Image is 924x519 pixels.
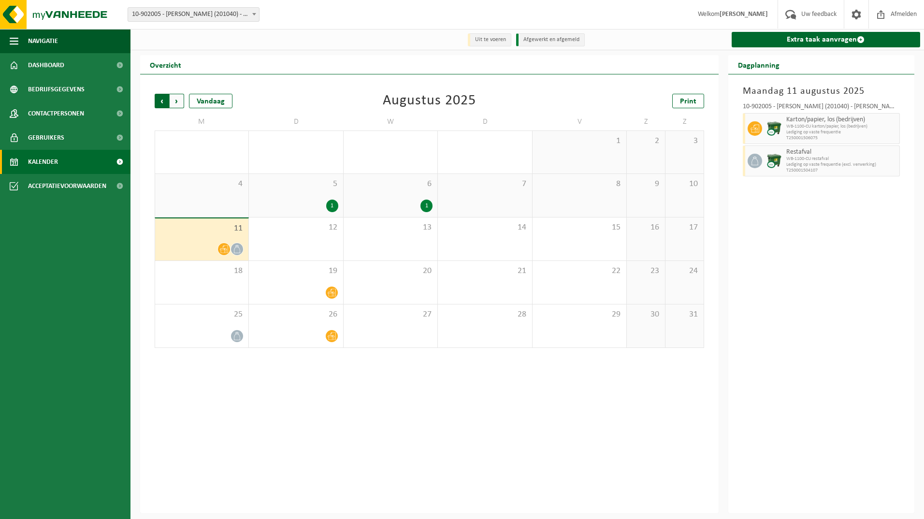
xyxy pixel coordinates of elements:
[627,113,665,130] td: Z
[767,121,781,136] img: WB-1100-CU
[254,266,338,276] span: 19
[786,162,897,168] span: Lediging op vaste frequentie (excl. verwerking)
[344,113,438,130] td: W
[28,29,58,53] span: Navigatie
[160,309,244,320] span: 25
[720,11,768,18] strong: [PERSON_NAME]
[155,94,169,108] span: Vorige
[28,77,85,101] span: Bedrijfsgegevens
[348,266,433,276] span: 20
[786,124,897,130] span: WB-1100-CU karton/papier, los (bedrijven)
[537,179,621,189] span: 8
[468,33,511,46] li: Uit te voeren
[767,154,781,168] img: WB-1100-CU
[28,126,64,150] span: Gebruikers
[732,32,921,47] a: Extra taak aanvragen
[160,179,244,189] span: 4
[160,223,244,234] span: 11
[632,179,660,189] span: 9
[537,222,621,233] span: 15
[537,136,621,146] span: 1
[786,116,897,124] span: Karton/papier, los (bedrijven)
[728,55,789,74] h2: Dagplanning
[249,113,343,130] td: D
[786,168,897,173] span: T250001504107
[786,135,897,141] span: T250001506075
[670,179,699,189] span: 10
[254,179,338,189] span: 5
[443,179,527,189] span: 7
[443,222,527,233] span: 14
[786,130,897,135] span: Lediging op vaste frequentie
[516,33,585,46] li: Afgewerkt en afgemeld
[443,309,527,320] span: 28
[443,266,527,276] span: 21
[128,7,260,22] span: 10-902005 - AVA RONSE (201040) - RONSE
[155,113,249,130] td: M
[632,136,660,146] span: 2
[670,266,699,276] span: 24
[28,101,84,126] span: Contactpersonen
[632,266,660,276] span: 23
[326,200,338,212] div: 1
[680,98,696,105] span: Print
[420,200,433,212] div: 1
[670,136,699,146] span: 3
[383,94,476,108] div: Augustus 2025
[128,8,259,21] span: 10-902005 - AVA RONSE (201040) - RONSE
[189,94,232,108] div: Vandaag
[160,136,244,146] span: 28
[743,84,900,99] h3: Maandag 11 augustus 2025
[665,113,704,130] td: Z
[670,222,699,233] span: 17
[348,179,433,189] span: 6
[28,150,58,174] span: Kalender
[786,156,897,162] span: WB-1100-CU restafval
[632,309,660,320] span: 30
[348,136,433,146] span: 30
[254,136,338,146] span: 29
[670,309,699,320] span: 31
[170,94,184,108] span: Volgende
[443,136,527,146] span: 31
[140,55,191,74] h2: Overzicht
[743,103,900,113] div: 10-902005 - [PERSON_NAME] (201040) - [PERSON_NAME]
[254,309,338,320] span: 26
[348,309,433,320] span: 27
[28,174,106,198] span: Acceptatievoorwaarden
[438,113,532,130] td: D
[348,222,433,233] span: 13
[537,309,621,320] span: 29
[632,222,660,233] span: 16
[160,266,244,276] span: 18
[533,113,627,130] td: V
[254,222,338,233] span: 12
[28,53,64,77] span: Dashboard
[786,148,897,156] span: Restafval
[537,266,621,276] span: 22
[672,94,704,108] a: Print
